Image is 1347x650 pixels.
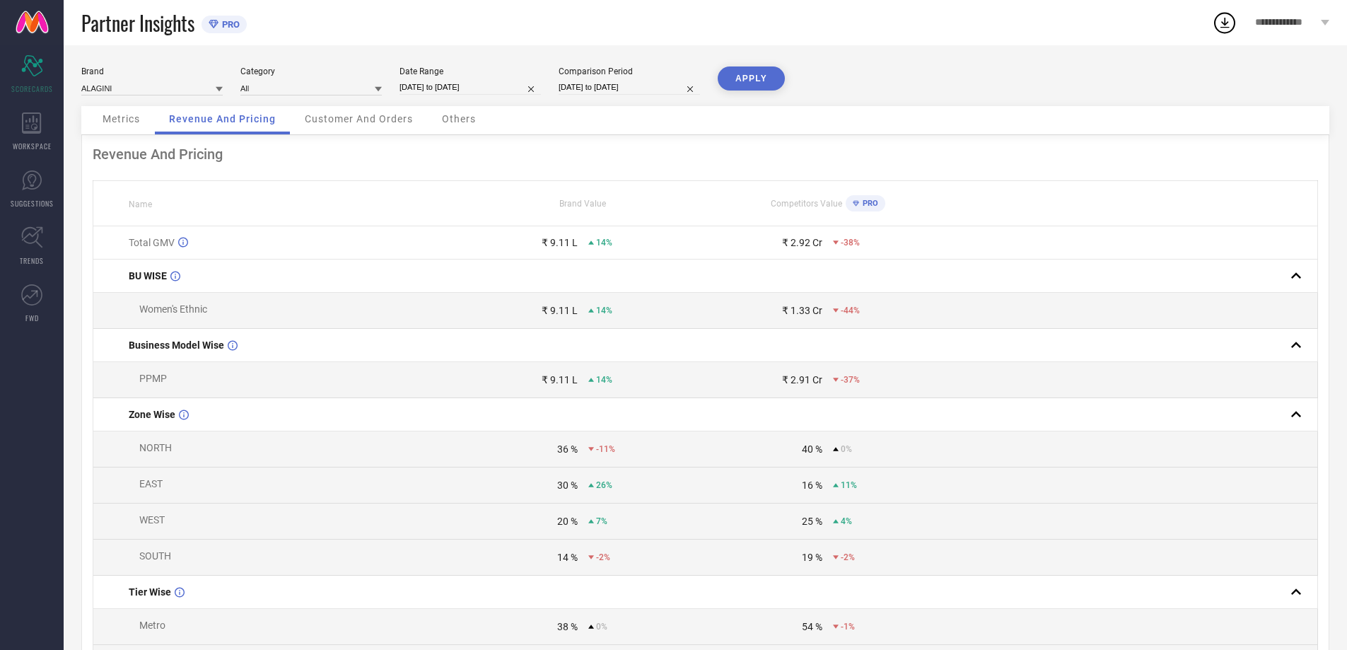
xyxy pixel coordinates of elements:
div: ₹ 9.11 L [542,374,578,385]
span: Zone Wise [129,409,175,420]
span: Partner Insights [81,8,194,37]
div: 30 % [557,480,578,491]
span: Total GMV [129,237,175,248]
span: 0% [596,622,607,632]
span: Business Model Wise [129,339,224,351]
span: -2% [596,552,610,562]
span: PRO [859,199,878,208]
span: 7% [596,516,607,526]
div: Comparison Period [559,66,700,76]
span: Customer And Orders [305,113,413,124]
span: 14% [596,238,612,248]
span: SUGGESTIONS [11,198,54,209]
span: 11% [841,480,857,490]
span: Tier Wise [129,586,171,598]
span: TRENDS [20,255,44,266]
div: 54 % [802,621,822,632]
span: FWD [25,313,39,323]
div: ₹ 9.11 L [542,305,578,316]
span: Metro [139,620,165,631]
div: ₹ 2.92 Cr [782,237,822,248]
div: Brand [81,66,223,76]
div: Open download list [1212,10,1237,35]
span: Brand Value [559,199,606,209]
div: ₹ 2.91 Cr [782,374,822,385]
div: 20 % [557,516,578,527]
span: -11% [596,444,615,454]
span: -2% [841,552,855,562]
span: PRO [218,19,240,30]
span: SCORECARDS [11,83,53,94]
div: 25 % [802,516,822,527]
span: Metrics [103,113,140,124]
span: Women's Ethnic [139,303,207,315]
div: Revenue And Pricing [93,146,1318,163]
span: -1% [841,622,855,632]
span: -44% [841,306,860,315]
span: NORTH [139,442,172,453]
div: Category [240,66,382,76]
div: 38 % [557,621,578,632]
div: Date Range [400,66,541,76]
input: Select comparison period [559,80,700,95]
span: Others [442,113,476,124]
span: PPMP [139,373,167,384]
span: 26% [596,480,612,490]
div: ₹ 9.11 L [542,237,578,248]
input: Select date range [400,80,541,95]
span: 4% [841,516,852,526]
button: APPLY [718,66,785,91]
div: 14 % [557,552,578,563]
span: 14% [596,306,612,315]
span: WEST [139,514,165,526]
span: Revenue And Pricing [169,113,276,124]
span: 14% [596,375,612,385]
span: -37% [841,375,860,385]
span: EAST [139,478,163,489]
span: 0% [841,444,852,454]
div: 16 % [802,480,822,491]
div: 19 % [802,552,822,563]
span: BU WISE [129,270,167,282]
span: SOUTH [139,550,171,562]
div: 36 % [557,443,578,455]
span: WORKSPACE [13,141,52,151]
span: Name [129,199,152,209]
div: 40 % [802,443,822,455]
span: -38% [841,238,860,248]
span: Competitors Value [771,199,842,209]
div: ₹ 1.33 Cr [782,305,822,316]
